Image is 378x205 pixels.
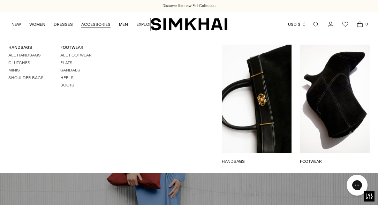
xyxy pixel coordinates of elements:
a: EXPLORE [136,17,154,32]
a: NEW [12,17,21,32]
a: ACCESSORIES [81,17,111,32]
a: Go to the account page [324,17,338,31]
button: USD $ [288,17,307,32]
iframe: Gorgias live chat messenger [343,172,371,198]
a: Open search modal [309,17,323,31]
a: SIMKHAI [151,17,227,31]
iframe: Sign Up via Text for Offers [6,179,70,199]
a: DRESSES [54,17,73,32]
a: WOMEN [29,17,45,32]
a: MEN [119,17,128,32]
span: 0 [363,21,370,27]
a: Wishlist [338,17,352,31]
a: Open cart modal [353,17,367,31]
a: Discover the new Fall Collection [162,3,216,9]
